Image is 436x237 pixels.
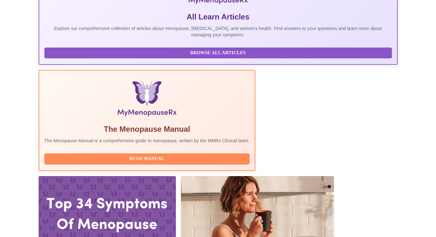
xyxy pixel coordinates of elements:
h5: All Learn Articles [44,12,392,22]
button: Read Manual [44,153,250,165]
a: Read Manual [44,156,252,161]
p: The Menopause Manual is a comprehensive guide to menopause, written by the MMRx Clinical team. [44,137,250,144]
button: Browse All Articles [44,48,392,59]
span: Browse All Articles [51,49,386,57]
h5: The Menopause Manual [44,124,250,134]
a: Browse All Articles [44,50,394,55]
span: Read Manual [51,155,244,163]
img: Menopause Manual [77,81,217,119]
p: Explore our comprehensive collection of articles about menopause, [MEDICAL_DATA], and women's hea... [44,25,392,38]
